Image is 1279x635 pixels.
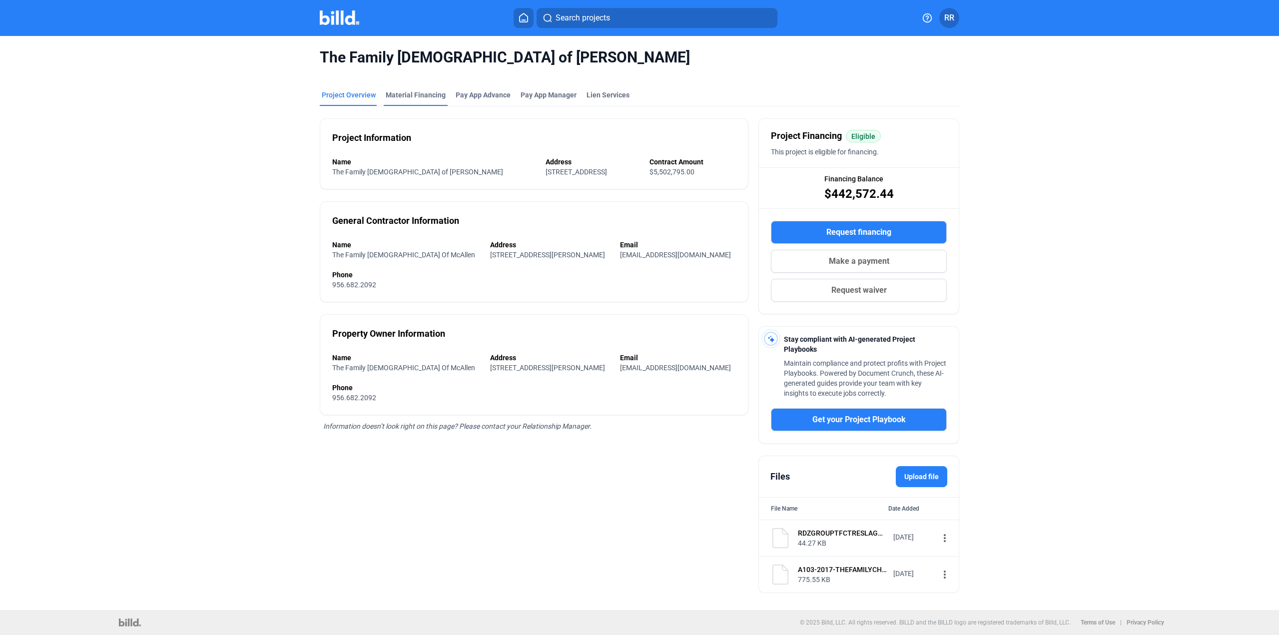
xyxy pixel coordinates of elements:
span: The Family [DEMOGRAPHIC_DATA] of [PERSON_NAME] [332,168,503,176]
b: Terms of Use [1081,619,1115,626]
span: [STREET_ADDRESS][PERSON_NAME] [490,251,605,259]
p: © 2025 Billd, LLC. All rights reserved. BILLD and the BILLD logo are registered trademarks of Bil... [800,619,1071,626]
img: Billd Company Logo [320,10,359,25]
div: Address [490,353,610,363]
span: Information doesn’t look right on this page? Please contact your Relationship Manager. [323,422,592,430]
span: The Family [DEMOGRAPHIC_DATA] Of McAllen [332,251,475,259]
div: Property Owner Information [332,327,445,341]
p: | [1120,619,1122,626]
span: [EMAIL_ADDRESS][DOMAIN_NAME] [620,364,731,372]
button: Request financing [771,221,947,244]
span: Stay compliant with AI-generated Project Playbooks [784,335,915,353]
span: The Family [DEMOGRAPHIC_DATA] of [PERSON_NAME] [320,48,959,67]
span: RR [944,12,954,24]
div: Lien Services [587,90,630,100]
span: Request waiver [831,284,887,296]
mat-icon: more_vert [939,569,951,581]
img: document [770,528,790,548]
span: [STREET_ADDRESS][PERSON_NAME] [490,364,605,372]
label: Upload file [896,466,947,487]
div: Name [332,240,480,250]
div: 44.27 KB [798,538,887,548]
div: Email [620,240,736,250]
div: Pay App Advance [456,90,511,100]
span: $5,502,795.00 [649,168,694,176]
div: RDZGROUPTFCTRESLAGOSCHURCHSCOPEOFWORK [798,528,887,538]
img: logo [119,619,140,627]
div: Address [490,240,610,250]
div: Phone [332,270,736,280]
button: Get your Project Playbook [771,408,947,431]
button: RR [939,8,959,28]
div: 775.55 KB [798,575,887,585]
div: Phone [332,383,736,393]
span: [EMAIL_ADDRESS][DOMAIN_NAME] [620,251,731,259]
span: 956.682.2092 [332,281,376,289]
span: Search projects [556,12,610,24]
div: A103-2017-THEFAMILYCHURCHCONTRACT_[DATE]_signed final [798,565,887,575]
button: Request waiver [771,279,947,302]
span: 956.682.2092 [332,394,376,402]
div: Files [770,470,790,484]
div: Contract Amount [649,157,736,167]
span: The Family [DEMOGRAPHIC_DATA] Of McAllen [332,364,475,372]
img: document [770,565,790,585]
div: Name [332,157,536,167]
span: Make a payment [829,255,889,267]
mat-icon: more_vert [939,532,951,544]
div: Address [546,157,639,167]
div: Project Overview [322,90,376,100]
button: Search projects [537,8,777,28]
span: Maintain compliance and protect profits with Project Playbooks. Powered by Document Crunch, these... [784,359,946,397]
span: Pay App Manager [521,90,577,100]
span: Financing Balance [824,174,883,184]
span: Get your Project Playbook [812,414,906,426]
mat-chip: Eligible [846,130,881,142]
span: $442,572.44 [824,186,894,202]
span: Project Financing [771,129,842,143]
div: File Name [771,504,797,514]
div: Date Added [888,504,947,514]
span: Request financing [826,226,891,238]
div: General Contractor Information [332,214,459,228]
div: Material Financing [386,90,446,100]
span: [STREET_ADDRESS] [546,168,607,176]
button: Make a payment [771,250,947,273]
span: This project is eligible for financing. [771,148,879,156]
div: Email [620,353,736,363]
div: [DATE] [893,532,933,542]
div: [DATE] [893,569,933,579]
b: Privacy Policy [1127,619,1164,626]
div: Name [332,353,480,363]
div: Project Information [332,131,411,145]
